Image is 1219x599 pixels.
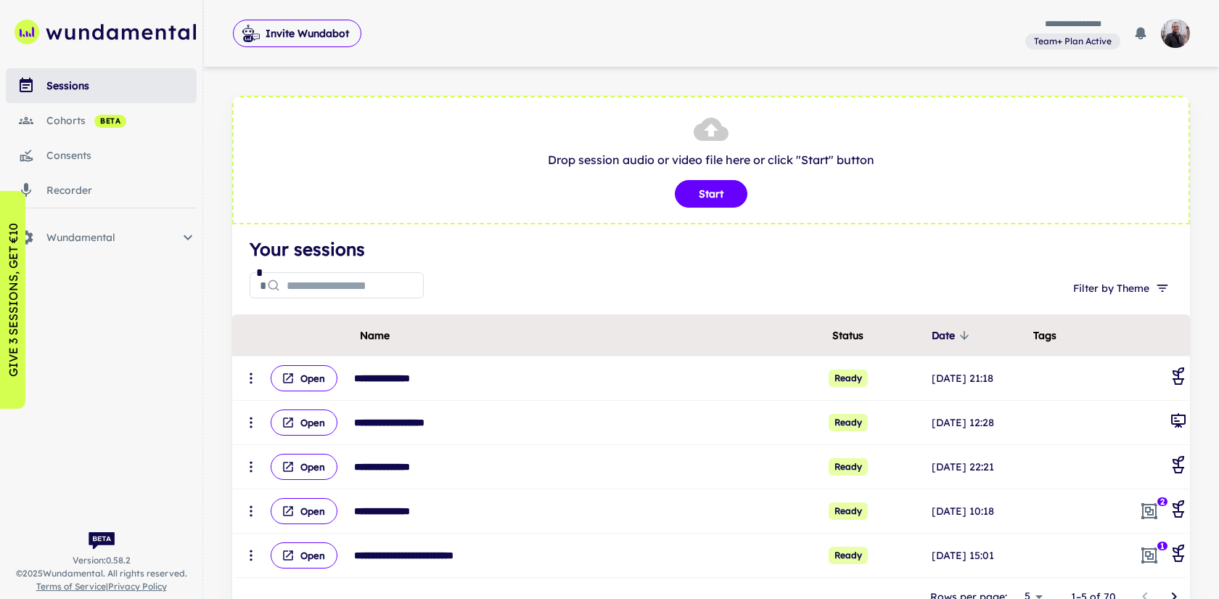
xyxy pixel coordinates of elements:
[829,414,868,431] span: Ready
[46,147,197,163] div: consents
[6,68,197,103] a: sessions
[1025,33,1120,48] span: View and manage your current plan and billing details.
[929,534,1030,578] td: [DATE] 15:01
[829,502,868,520] span: Ready
[16,567,187,580] span: © 2025 Wundamental. All rights reserved.
[271,498,337,524] button: Open
[6,173,197,208] a: recorder
[932,327,974,344] span: Date
[46,182,197,198] div: recorder
[233,19,361,48] span: Invite Wundabot to record a meeting
[929,401,1030,445] td: [DATE] 12:28
[108,581,167,592] a: Privacy Policy
[1136,542,1162,569] span: In cohort: sdfg
[232,314,1190,578] div: scrollable content
[271,365,337,391] button: Open
[1170,412,1187,433] div: General Meeting
[1028,35,1117,48] span: Team+ Plan Active
[6,138,197,173] a: consents
[250,236,1173,262] h4: Your sessions
[1136,498,1162,524] span: In 2 cohorts
[929,445,1030,489] td: [DATE] 22:21
[829,458,868,476] span: Ready
[46,78,197,94] div: sessions
[271,409,337,436] button: Open
[36,581,106,592] a: Terms of Service
[1156,540,1169,552] span: 1
[929,489,1030,534] td: [DATE] 10:18
[1170,367,1187,389] div: Coaching
[1170,500,1187,522] div: Coaching
[271,542,337,569] button: Open
[1025,32,1120,50] a: View and manage your current plan and billing details.
[6,220,197,255] div: Wundamental
[271,454,337,480] button: Open
[1161,19,1190,48] img: photoURL
[4,223,22,377] p: GIVE 3 SESSIONS, GET €10
[360,327,390,344] span: Name
[233,20,361,47] button: Invite Wundabot
[929,356,1030,401] td: [DATE] 21:18
[248,151,1174,168] p: Drop session audio or video file here or click "Start" button
[73,554,131,567] span: Version: 0.58.2
[46,113,197,129] div: cohorts
[1033,327,1056,344] span: Tags
[1170,545,1187,566] div: Coaching
[832,327,863,344] span: Status
[829,370,868,387] span: Ready
[829,547,868,564] span: Ready
[94,115,126,127] span: beta
[6,103,197,138] a: cohorts beta
[46,229,179,245] span: Wundamental
[1156,496,1169,508] span: 2
[1067,275,1173,301] button: Filter by Theme
[1170,456,1187,478] div: Coaching
[675,180,747,208] button: Start
[36,580,167,593] span: |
